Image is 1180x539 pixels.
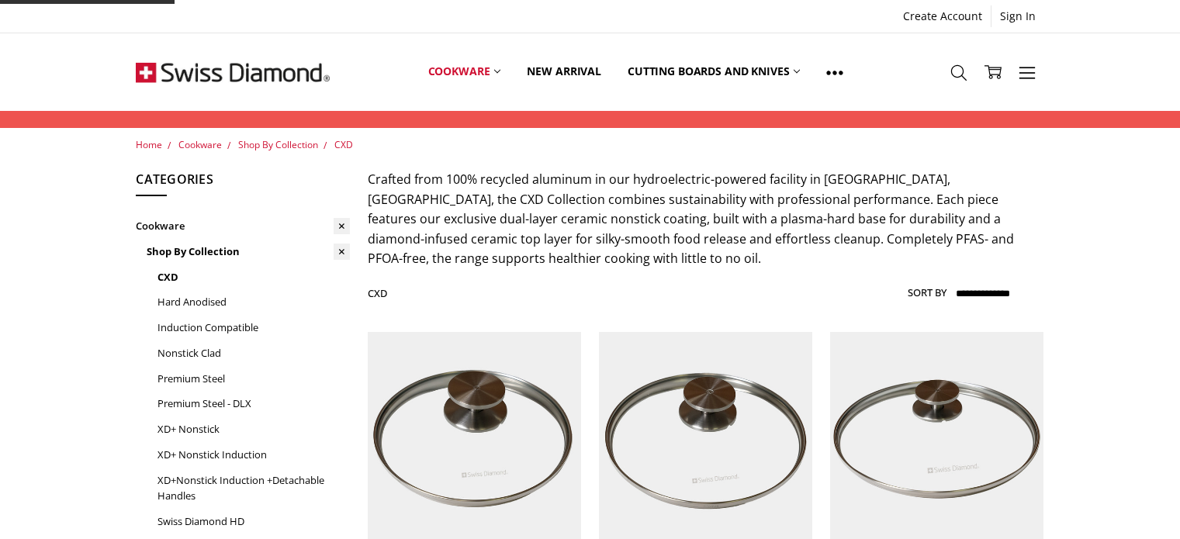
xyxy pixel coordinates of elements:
a: Show All [813,37,856,107]
a: Cookware [415,37,514,106]
a: Cutting boards and knives [614,37,814,106]
a: Shop By Collection [147,239,350,264]
a: Sign In [991,5,1044,27]
a: Induction Compatible [157,315,350,340]
a: XD+Nonstick Induction +Detachable Handles [157,468,350,510]
a: XD+ Nonstick [157,416,350,442]
a: Cookware [136,213,350,239]
a: Create Account [895,5,991,27]
a: Nonstick Clad [157,340,350,366]
label: Sort By [908,280,946,305]
img: Free Shipping On Every Order [136,33,330,111]
a: Shop By Collection [238,138,318,151]
a: XD+ Nonstick Induction [157,442,350,468]
a: CXD [334,138,353,151]
h1: CXD [368,287,388,299]
a: Premium Steel - DLX [157,391,350,416]
a: Premium Steel [157,366,350,392]
a: CXD [157,264,350,290]
a: New arrival [514,37,614,106]
a: Swiss Diamond HD [157,509,350,534]
a: Cookware [178,138,222,151]
span: Crafted from 100% recycled aluminum in our hydroelectric-powered facility in [GEOGRAPHIC_DATA], [... [368,171,1014,267]
a: Hard Anodised [157,289,350,315]
a: Home [136,138,162,151]
h5: Categories [136,170,350,196]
